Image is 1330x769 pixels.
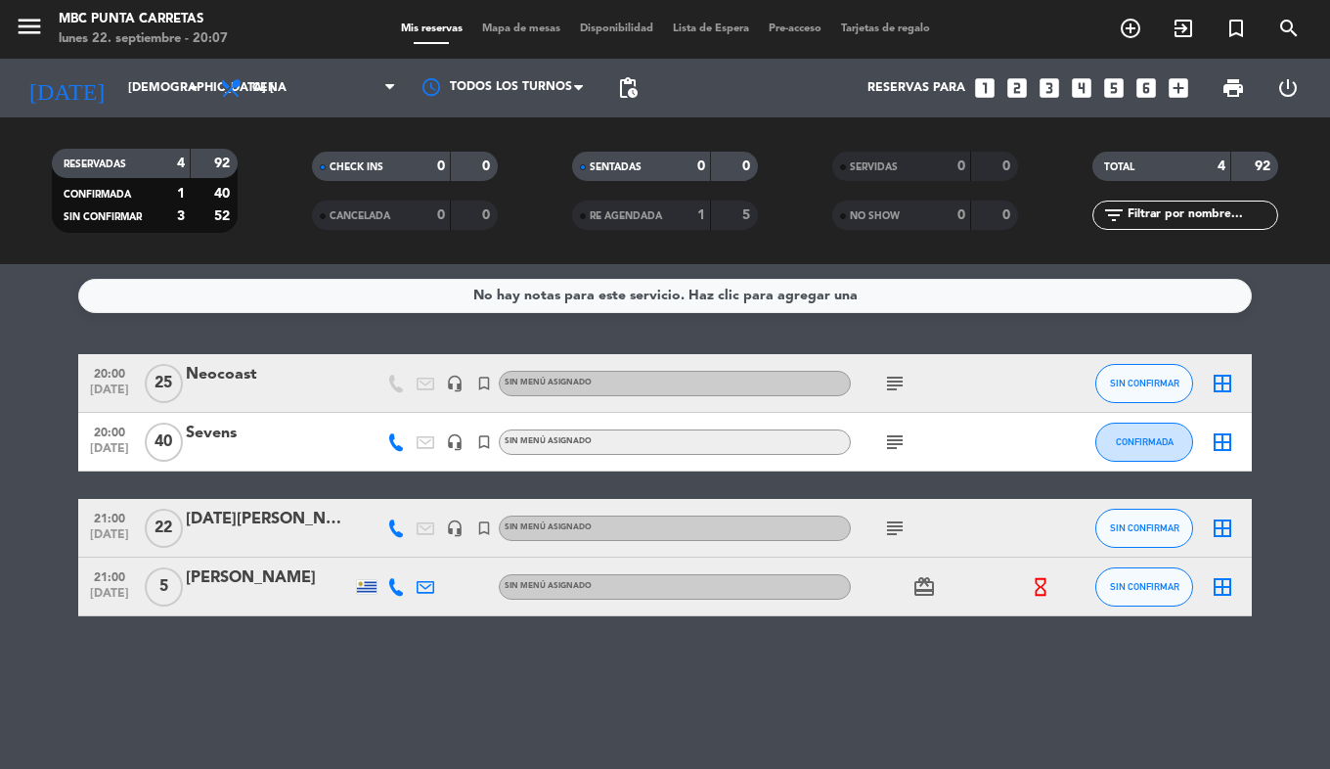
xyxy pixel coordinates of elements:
[1037,75,1062,101] i: looks_3
[145,567,183,607] span: 5
[177,209,185,223] strong: 3
[570,23,663,34] span: Disponibilidad
[505,437,592,445] span: Sin menú asignado
[1211,430,1234,454] i: border_all
[505,523,592,531] span: Sin menú asignado
[15,12,44,41] i: menu
[85,384,134,406] span: [DATE]
[1172,17,1195,40] i: exit_to_app
[145,423,183,462] span: 40
[64,159,126,169] span: RESERVADAS
[1255,159,1274,173] strong: 92
[883,372,907,395] i: subject
[912,575,936,599] i: card_giftcard
[85,528,134,551] span: [DATE]
[475,520,493,537] i: turned_in_not
[883,430,907,454] i: subject
[59,10,228,29] div: MBC Punta Carretas
[1102,204,1126,227] i: filter_list
[850,162,898,172] span: SERVIDAS
[957,159,965,173] strong: 0
[850,211,900,221] span: NO SHOW
[1095,509,1193,548] button: SIN CONFIRMAR
[1166,75,1191,101] i: add_box
[505,379,592,386] span: Sin menú asignado
[742,159,754,173] strong: 0
[59,29,228,49] div: lunes 22. septiembre - 20:07
[1211,372,1234,395] i: border_all
[482,208,494,222] strong: 0
[330,211,390,221] span: CANCELADA
[145,509,183,548] span: 22
[505,582,592,590] span: Sin menú asignado
[1110,581,1179,592] span: SIN CONFIRMAR
[446,375,464,392] i: headset_mic
[1224,17,1248,40] i: turned_in_not
[186,421,352,446] div: Sevens
[1110,378,1179,388] span: SIN CONFIRMAR
[252,81,287,95] span: Cena
[15,12,44,48] button: menu
[85,506,134,528] span: 21:00
[85,442,134,465] span: [DATE]
[64,190,131,200] span: CONFIRMADA
[330,162,383,172] span: CHECK INS
[1095,364,1193,403] button: SIN CONFIRMAR
[883,517,907,540] i: subject
[145,364,183,403] span: 25
[759,23,831,34] span: Pre-acceso
[437,208,445,222] strong: 0
[1277,17,1301,40] i: search
[1211,517,1234,540] i: border_all
[1095,567,1193,607] button: SIN CONFIRMAR
[1030,576,1051,598] i: hourglass_empty
[85,420,134,442] span: 20:00
[186,565,352,591] div: [PERSON_NAME]
[1004,75,1030,101] i: looks_two
[214,187,234,201] strong: 40
[1126,204,1277,226] input: Filtrar por nombre...
[391,23,472,34] span: Mis reservas
[85,565,134,587] span: 21:00
[446,520,464,537] i: headset_mic
[831,23,940,34] span: Tarjetas de regalo
[186,362,352,387] div: Neocoast
[1069,75,1094,101] i: looks_4
[482,159,494,173] strong: 0
[64,212,142,222] span: SIN CONFIRMAR
[590,211,662,221] span: RE AGENDADA
[475,375,493,392] i: turned_in_not
[1095,423,1193,462] button: CONFIRMADA
[177,157,185,170] strong: 4
[663,23,759,34] span: Lista de Espera
[1101,75,1127,101] i: looks_5
[1104,162,1134,172] span: TOTAL
[1002,208,1014,222] strong: 0
[1261,59,1315,117] div: LOG OUT
[616,76,640,100] span: pending_actions
[697,208,705,222] strong: 1
[742,208,754,222] strong: 5
[972,75,997,101] i: looks_one
[1218,159,1225,173] strong: 4
[1133,75,1159,101] i: looks_6
[15,67,118,110] i: [DATE]
[1110,522,1179,533] span: SIN CONFIRMAR
[85,587,134,610] span: [DATE]
[957,208,965,222] strong: 0
[590,162,642,172] span: SENTADAS
[1119,17,1142,40] i: add_circle_outline
[85,361,134,384] span: 20:00
[182,76,205,100] i: arrow_drop_down
[1276,76,1300,100] i: power_settings_new
[475,433,493,451] i: turned_in_not
[214,157,234,170] strong: 92
[473,285,858,307] div: No hay notas para este servicio. Haz clic para agregar una
[697,159,705,173] strong: 0
[1002,159,1014,173] strong: 0
[472,23,570,34] span: Mapa de mesas
[1211,575,1234,599] i: border_all
[437,159,445,173] strong: 0
[1116,436,1174,447] span: CONFIRMADA
[867,81,965,95] span: Reservas para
